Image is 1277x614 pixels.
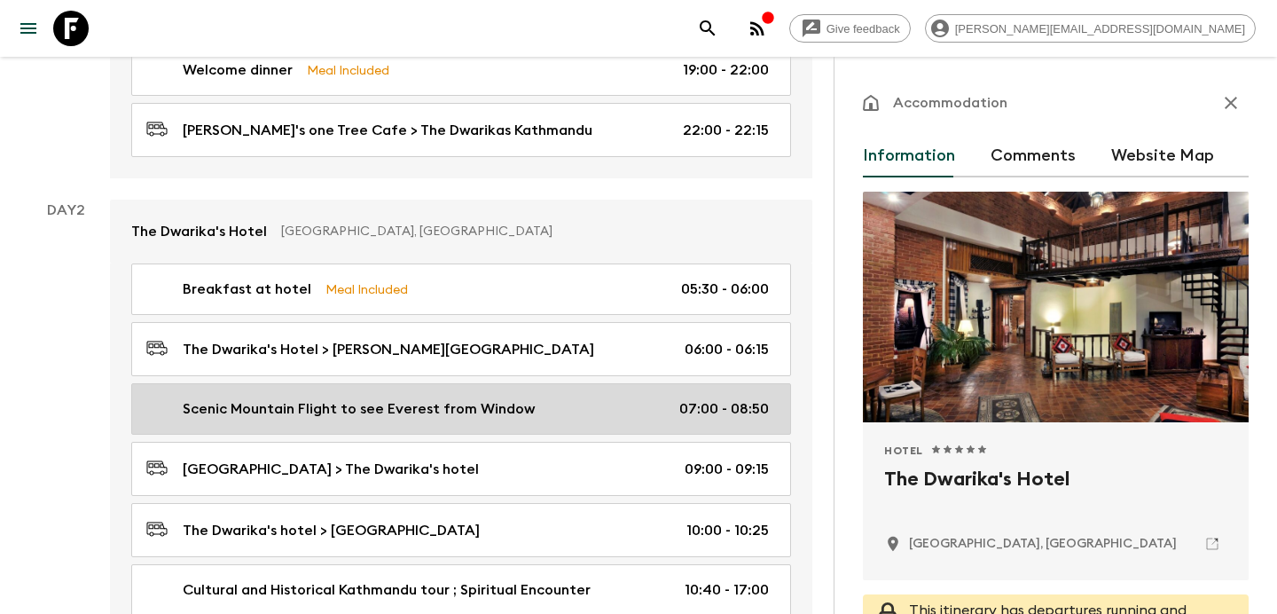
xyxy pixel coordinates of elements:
p: Day 2 [21,200,110,221]
p: 07:00 - 08:50 [679,398,769,420]
a: [GEOGRAPHIC_DATA] > The Dwarika's hotel09:00 - 09:15 [131,442,791,496]
span: Give feedback [817,22,910,35]
a: The Dwarika's Hotel > [PERSON_NAME][GEOGRAPHIC_DATA]06:00 - 06:15 [131,322,791,376]
p: 05:30 - 06:00 [681,279,769,300]
p: [PERSON_NAME]'s one Tree Cafe > The Dwarikas Kathmandu [183,120,592,141]
p: [GEOGRAPHIC_DATA], [GEOGRAPHIC_DATA] [281,223,777,240]
a: [PERSON_NAME]'s one Tree Cafe > The Dwarikas Kathmandu22:00 - 22:15 [131,103,791,157]
p: 19:00 - 22:00 [683,59,769,81]
button: menu [11,11,46,46]
p: 22:00 - 22:15 [683,120,769,141]
p: The Dwarika's hotel > [GEOGRAPHIC_DATA] [183,520,480,541]
span: Hotel [884,444,923,458]
a: Breakfast at hotelMeal Included05:30 - 06:00 [131,264,791,315]
button: Comments [991,135,1076,177]
button: Website Map [1111,135,1214,177]
a: Scenic Mountain Flight to see Everest from Window07:00 - 08:50 [131,383,791,435]
span: [PERSON_NAME][EMAIL_ADDRESS][DOMAIN_NAME] [945,22,1255,35]
div: [PERSON_NAME][EMAIL_ADDRESS][DOMAIN_NAME] [925,14,1256,43]
p: 10:00 - 10:25 [686,520,769,541]
p: 09:00 - 09:15 [685,459,769,480]
p: Breakfast at hotel [183,279,311,300]
p: Kathmandu, Nepal [909,535,1177,553]
p: Scenic Mountain Flight to see Everest from Window [183,398,535,420]
h2: The Dwarika's Hotel [884,465,1227,522]
a: Welcome dinnerMeal Included19:00 - 22:00 [131,44,791,96]
p: Meal Included [307,60,389,80]
a: Give feedback [789,14,911,43]
p: Cultural and Historical Kathmandu tour ; Spiritual Encounter [183,579,591,601]
p: Accommodation [893,92,1007,114]
button: Information [863,135,955,177]
p: Welcome dinner [183,59,293,81]
p: The Dwarika's Hotel [131,221,267,242]
p: The Dwarika's Hotel > [PERSON_NAME][GEOGRAPHIC_DATA] [183,339,594,360]
p: 06:00 - 06:15 [685,339,769,360]
div: Photo of The Dwarika's Hotel [863,192,1249,422]
a: The Dwarika's Hotel[GEOGRAPHIC_DATA], [GEOGRAPHIC_DATA] [110,200,812,264]
p: Meal Included [325,279,408,299]
a: The Dwarika's hotel > [GEOGRAPHIC_DATA]10:00 - 10:25 [131,503,791,557]
p: 10:40 - 17:00 [685,579,769,601]
p: [GEOGRAPHIC_DATA] > The Dwarika's hotel [183,459,479,480]
button: search adventures [690,11,725,46]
